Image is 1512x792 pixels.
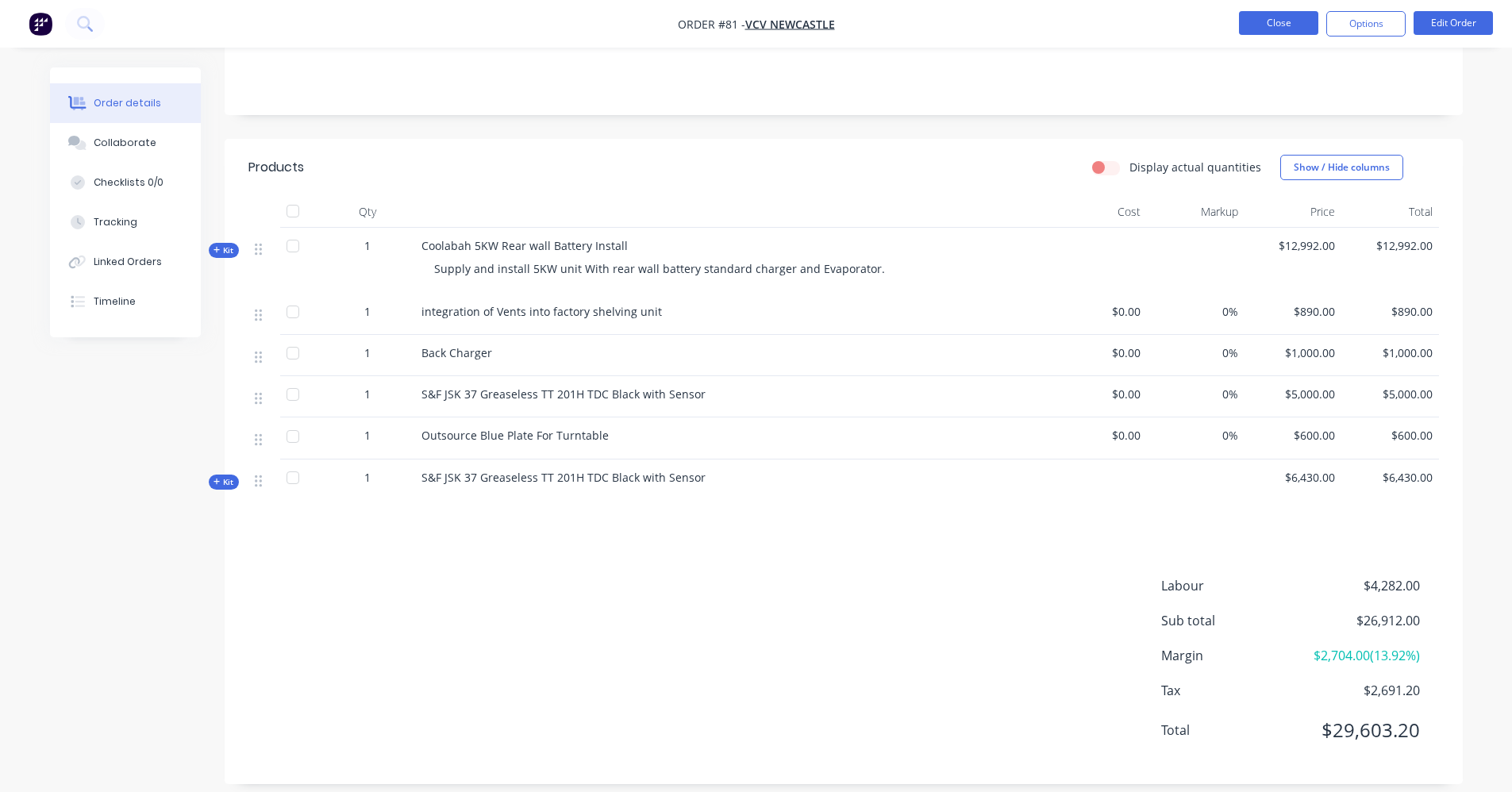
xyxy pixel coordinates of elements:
span: $29,603.20 [1302,716,1419,744]
div: Timeline [94,294,136,309]
span: $5,000.00 [1348,386,1433,402]
span: $6,430.00 [1348,469,1433,486]
span: 0% [1153,386,1238,402]
span: 0% [1153,344,1238,361]
div: Linked Orders [94,255,162,269]
div: Collaborate [94,136,156,150]
span: Supply and install 5KW unit With rear wall battery standard charger and Evaporator. [434,261,885,276]
span: $26,912.00 [1302,611,1419,630]
div: Tracking [94,215,137,229]
span: $12,992.00 [1348,237,1433,254]
span: Sub total [1161,611,1302,630]
span: $1,000.00 [1348,344,1433,361]
span: Outsource Blue Plate For Turntable [421,428,609,443]
span: $12,992.00 [1251,237,1336,254]
label: Display actual quantities [1129,159,1261,175]
span: $0.00 [1056,344,1141,361]
div: Price [1245,196,1342,228]
span: 1 [364,469,371,486]
div: Kit [209,475,239,490]
span: $2,704.00 ( 13.92 %) [1302,646,1419,665]
span: integration of Vents into factory shelving unit [421,304,662,319]
a: VCV Newcastle [745,17,835,32]
span: $2,691.20 [1302,681,1419,700]
span: S&F JSK 37 Greaseless TT 201H TDC Black with Sensor [421,386,706,402]
span: Margin [1161,646,1302,665]
span: $0.00 [1056,427,1141,444]
button: Checklists 0/0 [50,163,201,202]
span: 1 [364,386,371,402]
span: $600.00 [1348,427,1433,444]
span: $600.00 [1251,427,1336,444]
button: Options [1326,11,1406,37]
span: 1 [364,303,371,320]
span: 1 [364,237,371,254]
button: Show / Hide columns [1280,155,1403,180]
span: S&F JSK 37 Greaseless TT 201H TDC Black with Sensor [421,470,706,485]
div: Kit [209,243,239,258]
button: Linked Orders [50,242,201,282]
div: Products [248,158,304,177]
button: Tracking [50,202,201,242]
span: Total [1161,721,1302,740]
span: Kit [214,244,234,256]
span: Coolabah 5KW Rear wall Battery Install [421,238,628,253]
div: Order details [94,96,161,110]
span: 1 [364,427,371,444]
div: Total [1341,196,1439,228]
span: 0% [1153,303,1238,320]
span: Kit [214,476,234,488]
button: Timeline [50,282,201,321]
span: $6,430.00 [1251,469,1336,486]
span: $890.00 [1348,303,1433,320]
div: Markup [1147,196,1245,228]
button: Close [1239,11,1318,35]
div: Checklists 0/0 [94,175,164,190]
button: Edit Order [1414,11,1493,35]
span: $1,000.00 [1251,344,1336,361]
span: 1 [364,344,371,361]
span: Back Charger [421,345,492,360]
span: 0% [1153,427,1238,444]
div: Qty [320,196,415,228]
button: Order details [50,83,201,123]
span: Tax [1161,681,1302,700]
span: $0.00 [1056,386,1141,402]
button: Collaborate [50,123,201,163]
span: Labour [1161,576,1302,595]
span: Order #81 - [678,17,745,32]
span: $0.00 [1056,303,1141,320]
span: $890.00 [1251,303,1336,320]
img: Factory [29,12,52,36]
span: $4,282.00 [1302,576,1419,595]
div: Cost [1050,196,1148,228]
span: $5,000.00 [1251,386,1336,402]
